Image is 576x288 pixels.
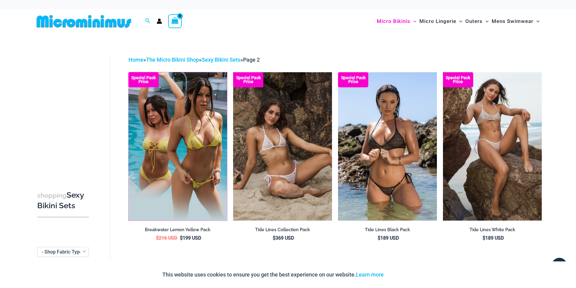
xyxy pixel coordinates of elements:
a: Micro LingerieMenu ToggleMenu Toggle [418,12,464,31]
a: Tide Lines White Pack [443,227,542,235]
a: Home [129,57,143,63]
span: - Shop Fabric Type [37,247,89,257]
img: Tide Lines White 350 Halter Top 470 Thong 05 [443,72,542,220]
img: MM SHOP LOGO FLAT [34,15,134,28]
nav: Site Navigation [374,11,542,31]
img: Breakwater Lemon Yellow Bikini Pack [129,72,227,220]
a: Learn more [356,271,384,278]
a: Tide Lines White 308 Tri Top 470 Thong 07 Tide Lines Black 308 Tri Top 480 Micro 01Tide Lines Bla... [233,72,332,220]
h2: Breakwater Lemon Yellow Pack [129,227,227,233]
button: Accept [388,267,414,282]
a: The Micro Bikini Shop [146,57,199,63]
span: » » » [129,57,260,63]
span: $ [180,235,183,241]
span: $ [378,235,380,241]
b: Special Pack Price [233,76,263,84]
a: View Shopping Cart, empty [168,14,182,28]
a: Mens SwimwearMenu ToggleMenu Toggle [490,12,541,31]
a: Sexy Bikini Sets [202,57,240,63]
span: Outers [465,14,483,29]
span: shopping [37,192,67,199]
a: Breakwater Lemon Yellow Pack [129,227,227,235]
b: Special Pack Price [129,76,159,84]
span: Menu Toggle [483,14,489,29]
b: Special Pack Price [338,76,368,84]
a: Account icon link [157,18,162,24]
bdi: 189 USD [483,235,504,241]
span: Page 2 [243,57,260,63]
bdi: 216 USD [156,235,177,241]
a: Tide Lines Collection Pack [233,227,332,235]
a: Search icon link [145,18,151,25]
a: OutersMenu ToggleMenu Toggle [464,12,490,31]
a: Breakwater Lemon Yellow Bikini Pack Breakwater Lemon Yellow Bikini Pack 2Breakwater Lemon Yellow ... [129,72,227,220]
h2: Tide Lines Black Pack [338,227,437,233]
span: Micro Lingerie [419,14,456,29]
span: Menu Toggle [456,14,462,29]
bdi: 199 USD [180,235,201,241]
img: Tide Lines White 308 Tri Top 470 Thong 07 [233,72,332,220]
b: Special Pack Price [443,76,473,84]
h2: Tide Lines White Pack [443,227,542,233]
h2: Tide Lines Collection Pack [233,227,332,233]
a: Tide Lines White 350 Halter Top 470 Thong 05 Tide Lines White 350 Halter Top 470 Thong 03Tide Lin... [443,72,542,220]
span: Menu Toggle [410,14,416,29]
bdi: 369 USD [273,235,294,241]
span: $ [156,235,159,241]
span: Mens Swimwear [492,14,533,29]
bdi: 189 USD [378,235,399,241]
span: $ [273,235,275,241]
a: Tide Lines Black 350 Halter Top 470 Thong 04 Tide Lines Black 350 Halter Top 470 Thong 03Tide Lin... [338,72,437,220]
h3: Sexy Bikini Sets [37,190,89,211]
span: Micro Bikinis [377,14,410,29]
p: This website uses cookies to ensure you get the best experience on our website. [162,270,384,279]
a: Micro BikinisMenu ToggleMenu Toggle [375,12,418,31]
span: $ [483,235,485,241]
a: Tide Lines Black Pack [338,227,437,235]
iframe: TrustedSite Certified [37,50,92,171]
span: - Shop Fabric Type [42,249,82,255]
span: Menu Toggle [533,14,539,29]
img: Tide Lines Black 350 Halter Top 470 Thong 04 [338,72,437,220]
